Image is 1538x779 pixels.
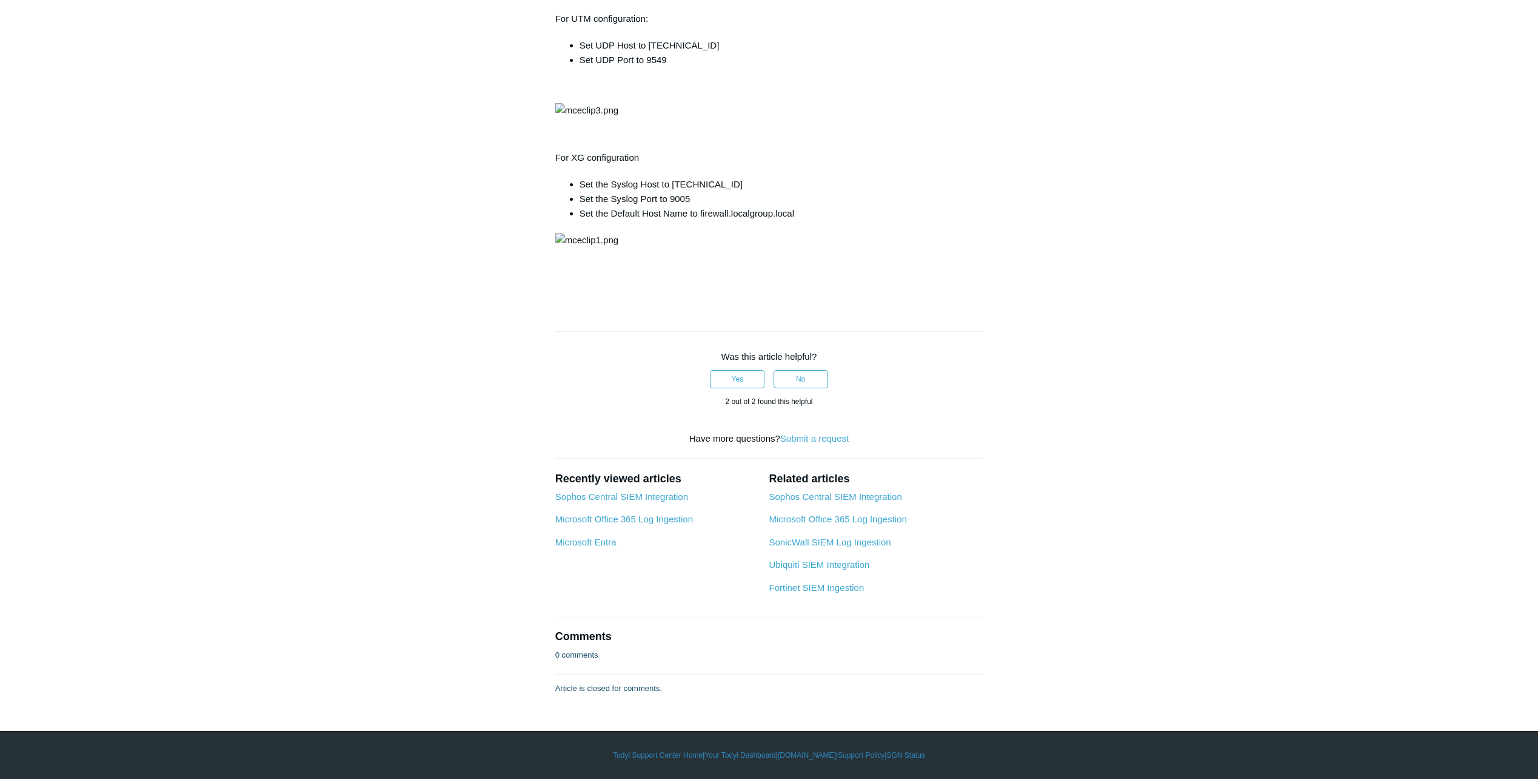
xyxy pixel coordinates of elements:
button: This article was not helpful [774,370,828,388]
a: Sophos Central SIEM Integration [555,491,688,502]
h2: Comments [555,629,983,645]
div: Have more questions? [555,432,983,446]
span: 2 out of 2 found this helpful [725,397,812,406]
p: Article is closed for comments. [555,683,662,695]
li: Set UDP Port to 9549 [580,53,983,67]
li: Set the Syslog Port to 9005 [580,192,983,206]
a: Support Policy [838,750,884,761]
button: This article was helpful [710,370,764,388]
a: Todyl Support Center Home [613,750,703,761]
a: Fortinet SIEM Ingestion [769,582,864,593]
h2: Related articles [769,471,983,487]
a: SGN Status [887,750,925,761]
li: Set the Syslog Host to [TECHNICAL_ID] [580,177,983,192]
p: For UTM configuration: [555,12,983,26]
img: mceclip1.png [555,233,618,248]
a: SonicWall SIEM Log Ingestion [769,537,891,547]
p: For XG configuration [555,150,983,165]
a: Ubiquiti SIEM Integration [769,559,869,570]
a: Microsoft Entra [555,537,617,547]
img: mceclip3.png [555,103,618,118]
a: [DOMAIN_NAME] [778,750,836,761]
li: Set the Default Host Name to firewall.localgroup.local [580,206,983,221]
h2: Recently viewed articles [555,471,757,487]
a: Microsoft Office 365 Log Ingestion [555,514,693,524]
a: Microsoft Office 365 Log Ingestion [769,514,906,524]
a: Your Todyl Dashboard [704,750,775,761]
div: | | | | [418,750,1121,761]
p: 0 comments [555,649,598,661]
a: Sophos Central SIEM Integration [769,491,901,502]
span: Was this article helpful? [721,351,817,362]
a: Submit a request [780,433,849,443]
li: Set UDP Host to [TECHNICAL_ID] [580,38,983,53]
